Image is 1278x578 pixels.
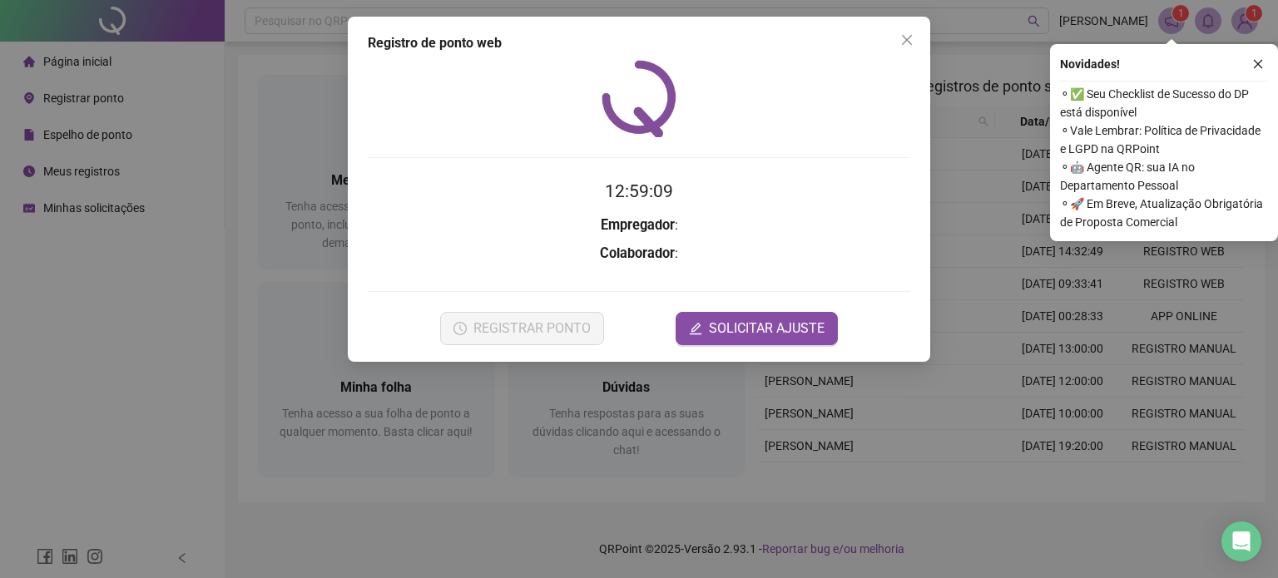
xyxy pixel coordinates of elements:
[1060,158,1268,195] span: ⚬ 🤖 Agente QR: sua IA no Departamento Pessoal
[601,217,675,233] strong: Empregador
[676,312,838,345] button: editSOLICITAR AJUSTE
[1060,85,1268,121] span: ⚬ ✅ Seu Checklist de Sucesso do DP está disponível
[602,60,676,137] img: QRPoint
[894,27,920,53] button: Close
[900,33,914,47] span: close
[1060,121,1268,158] span: ⚬ Vale Lembrar: Política de Privacidade e LGPD na QRPoint
[368,33,910,53] div: Registro de ponto web
[605,181,673,201] time: 12:59:09
[1060,195,1268,231] span: ⚬ 🚀 Em Breve, Atualização Obrigatória de Proposta Comercial
[1252,58,1264,70] span: close
[368,215,910,236] h3: :
[689,322,702,335] span: edit
[709,319,825,338] span: SOLICITAR AJUSTE
[600,245,675,261] strong: Colaborador
[440,312,604,345] button: REGISTRAR PONTO
[1221,521,1261,561] div: Open Intercom Messenger
[368,243,910,264] h3: :
[1060,55,1120,73] span: Novidades !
